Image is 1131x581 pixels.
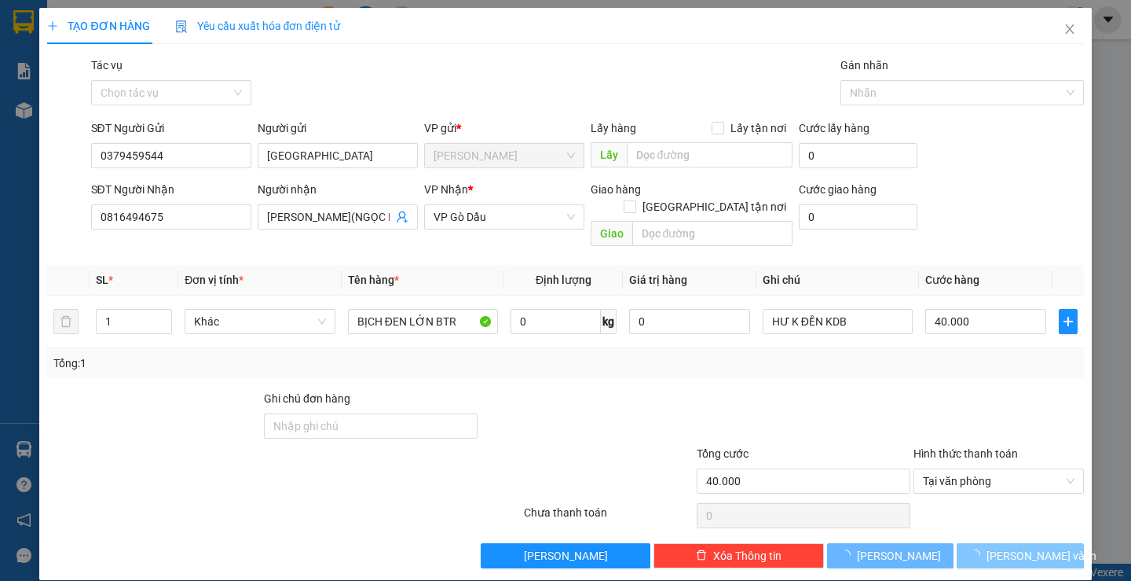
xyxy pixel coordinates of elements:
span: close [1063,23,1076,35]
span: Lấy hàng [591,122,636,134]
span: Lấy tận nơi [724,120,792,137]
span: Khác [194,310,325,333]
span: SL [96,274,108,286]
input: Cước lấy hàng [799,143,917,168]
div: Chưa thanh toán [522,504,696,531]
span: user-add [396,211,408,223]
div: Tổng: 1 [53,355,437,372]
span: [PERSON_NAME] và In [986,547,1096,564]
label: Cước giao hàng [799,183,877,196]
span: VP Nhận [424,183,468,196]
span: Yêu cầu xuất hóa đơn điện tử [175,20,341,32]
span: Tổng cước [697,447,749,460]
button: [PERSON_NAME] và In [957,543,1083,568]
span: Xóa Thông tin [713,547,781,564]
span: Tên hàng [348,274,399,286]
input: VD: Bàn, Ghế [348,309,498,334]
span: TẠO ĐƠN HÀNG [47,20,149,32]
input: Cước giao hàng [799,204,917,230]
span: [PERSON_NAME] [857,547,941,564]
label: Ghi chú đơn hàng [264,392,350,405]
span: Giao [591,221,632,246]
div: SĐT Người Nhận [91,181,251,198]
span: [PERSON_NAME] [524,547,608,564]
span: kg [601,309,617,334]
label: Tác vụ [91,59,123,72]
img: icon [175,20,188,33]
span: Hòa Thành [434,144,575,167]
span: [GEOGRAPHIC_DATA] tận nơi [636,198,792,215]
button: plus [1059,309,1078,334]
span: Tại văn phòng [923,469,1074,493]
button: delete [53,309,79,334]
span: Đơn vị tính [185,274,243,286]
label: Gán nhãn [840,59,888,72]
span: Giá trị hàng [629,274,687,286]
label: Cước lấy hàng [799,122,869,134]
div: VP gửi [424,120,584,137]
div: SĐT Người Gửi [91,120,251,137]
button: [PERSON_NAME] [481,543,651,568]
span: VP Gò Dầu [434,205,575,229]
span: Định lượng [536,274,591,286]
span: Cước hàng [925,274,979,286]
span: loading [840,550,857,561]
th: Ghi chú [756,265,919,296]
span: Lấy [591,142,627,167]
span: plus [1060,315,1077,328]
span: delete [696,550,707,562]
input: 0 [629,309,750,334]
label: Hình thức thanh toán [913,447,1018,460]
button: [PERSON_NAME] [827,543,953,568]
input: Dọc đường [627,142,792,167]
input: Ghi Chú [763,309,913,334]
span: loading [969,550,986,561]
input: Dọc đường [632,221,792,246]
button: Close [1048,8,1092,52]
div: Người nhận [258,181,418,198]
div: Người gửi [258,120,418,137]
span: plus [47,20,58,31]
input: Ghi chú đơn hàng [264,414,478,439]
span: Giao hàng [591,183,641,196]
button: deleteXóa Thông tin [653,543,824,568]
